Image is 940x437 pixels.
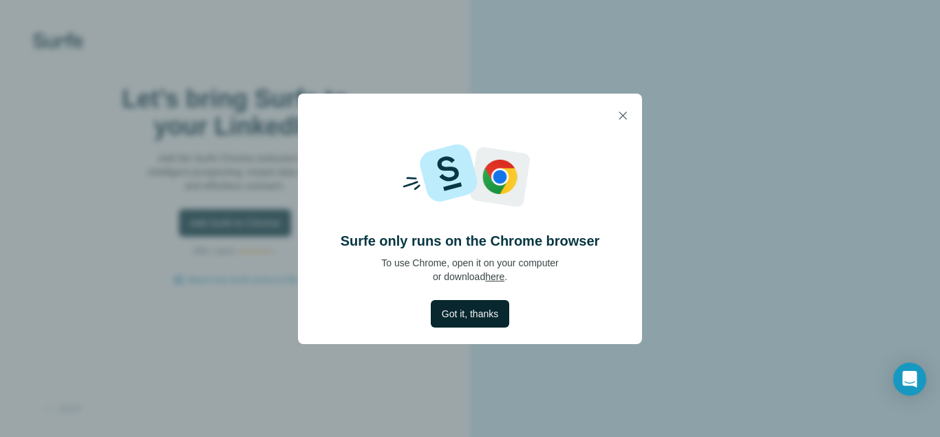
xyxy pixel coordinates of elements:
div: Open Intercom Messenger [893,363,926,396]
a: here [485,271,504,282]
h4: Surfe only runs on the Chrome browser [341,231,600,251]
p: To use Chrome, open it on your computer or download . [381,256,559,284]
button: Got it, thanks [431,300,509,328]
img: Surfe and Google logos [383,138,557,215]
span: Got it, thanks [442,307,498,321]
